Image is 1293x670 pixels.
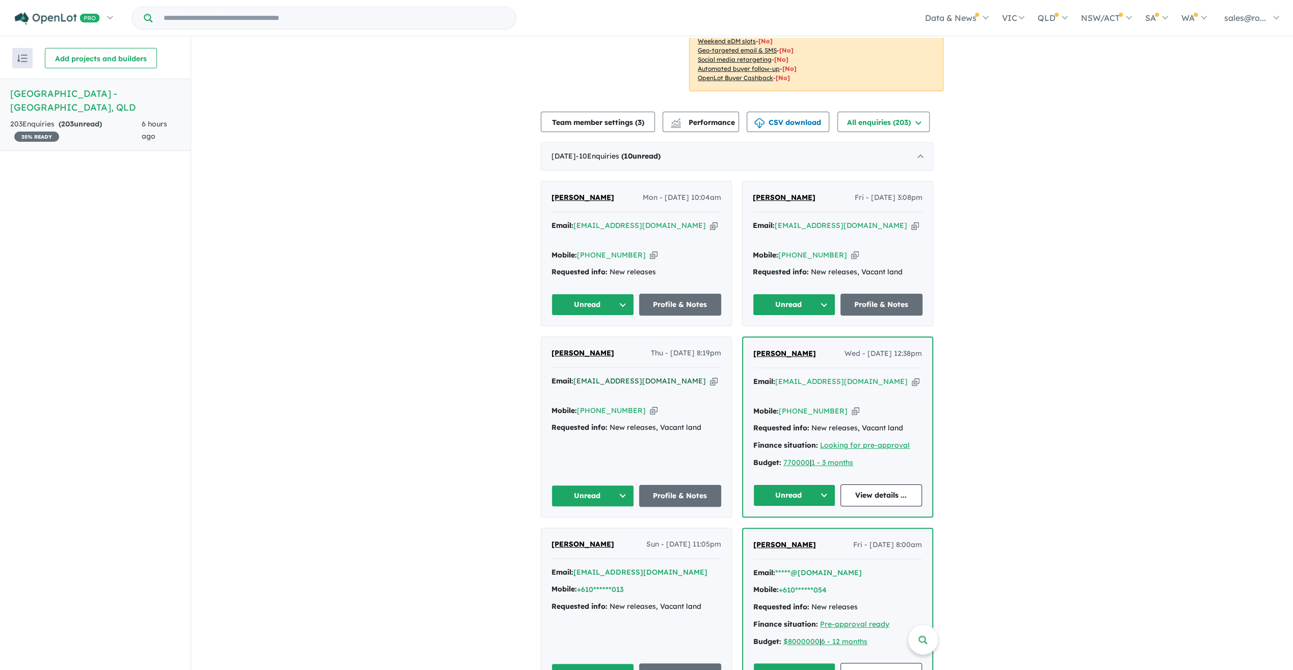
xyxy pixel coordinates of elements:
[837,112,930,132] button: All enquiries (203)
[573,221,706,230] a: [EMAIL_ADDRESS][DOMAIN_NAME]
[845,348,922,360] span: Wed - [DATE] 12:38pm
[551,221,573,230] strong: Email:
[754,118,764,128] img: download icon
[551,294,634,316] button: Unread
[753,484,835,506] button: Unread
[576,151,661,161] span: - 10 Enquir ies
[753,540,816,549] span: [PERSON_NAME]
[779,46,794,54] span: [No]
[651,347,721,359] span: Thu - [DATE] 8:19pm
[811,458,853,467] a: 1 - 3 months
[551,193,614,202] span: [PERSON_NAME]
[698,65,780,72] u: Automated buyer follow-up
[753,294,835,316] button: Unread
[753,601,922,613] div: New releases
[753,457,922,469] div: |
[551,538,614,551] a: [PERSON_NAME]
[775,221,907,230] a: [EMAIL_ADDRESS][DOMAIN_NAME]
[753,192,815,204] a: [PERSON_NAME]
[551,348,614,357] span: [PERSON_NAME]
[753,193,815,202] span: [PERSON_NAME]
[753,539,816,551] a: [PERSON_NAME]
[577,406,646,415] a: [PHONE_NUMBER]
[912,376,919,387] button: Copy
[774,56,788,63] span: [No]
[753,423,809,432] strong: Requested info:
[1224,13,1266,23] span: sales@ro...
[753,568,775,577] strong: Email:
[753,406,779,416] strong: Mobile:
[840,294,923,316] a: Profile & Notes
[851,250,859,261] button: Copy
[551,192,614,204] a: [PERSON_NAME]
[650,405,657,416] button: Copy
[663,112,739,132] button: Performance
[753,348,816,360] a: [PERSON_NAME]
[638,118,642,127] span: 3
[710,220,718,231] button: Copy
[753,349,816,358] span: [PERSON_NAME]
[621,151,661,161] strong: ( unread)
[672,118,735,127] span: Performance
[551,601,721,613] div: New releases, Vacant land
[639,485,722,507] a: Profile & Notes
[753,422,922,434] div: New releases, Vacant land
[753,585,779,594] strong: Mobile:
[142,119,167,141] span: 6 hours ago
[783,458,810,467] a: 770000
[541,112,655,132] button: Team member settings (3)
[820,441,910,450] a: Looking for pre-approval
[59,119,102,128] strong: ( unread)
[577,250,646,260] a: [PHONE_NUMBER]
[753,377,775,386] strong: Email:
[551,267,608,276] strong: Requested info:
[710,376,718,386] button: Copy
[646,538,721,551] span: Sun - [DATE] 11:05pm
[821,637,867,646] a: 6 - 12 months
[10,87,180,114] h5: [GEOGRAPHIC_DATA] - [GEOGRAPHIC_DATA] , QLD
[551,266,721,278] div: New releases
[15,12,100,25] img: Openlot PRO Logo White
[753,221,775,230] strong: Email:
[753,266,922,278] div: New releases, Vacant land
[551,422,721,434] div: New releases, Vacant land
[753,267,809,276] strong: Requested info:
[650,250,657,261] button: Copy
[911,220,919,231] button: Copy
[782,65,797,72] span: [No]
[776,74,790,82] span: [No]
[778,250,847,260] a: [PHONE_NUMBER]
[551,406,577,415] strong: Mobile:
[783,637,820,646] a: $8000000
[852,406,859,417] button: Copy
[541,142,933,171] div: [DATE]
[753,602,809,611] strong: Requested info:
[753,637,781,646] strong: Budget:
[551,347,614,359] a: [PERSON_NAME]
[61,119,74,128] span: 203
[698,37,756,45] u: Weekend eDM slots
[753,250,778,260] strong: Mobile:
[10,118,142,143] div: 203 Enquir ies
[154,7,514,29] input: Try estate name, suburb, builder or developer
[840,484,922,506] a: View details ...
[855,192,922,204] span: Fri - [DATE] 3:08pm
[671,118,680,124] img: line-chart.svg
[775,377,908,386] a: [EMAIL_ADDRESS][DOMAIN_NAME]
[753,620,818,629] strong: Finance situation:
[551,423,608,432] strong: Requested info:
[758,37,773,45] span: [No]
[820,620,889,629] a: Pre-approval ready
[698,56,772,63] u: Social media retargeting
[14,132,59,142] span: 35 % READY
[17,55,28,62] img: sort.svg
[698,46,777,54] u: Geo-targeted email & SMS
[551,250,577,260] strong: Mobile:
[551,602,608,611] strong: Requested info:
[551,376,573,385] strong: Email:
[573,567,707,578] button: [EMAIL_ADDRESS][DOMAIN_NAME]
